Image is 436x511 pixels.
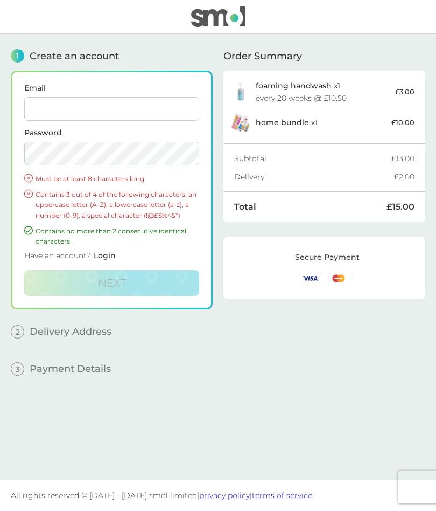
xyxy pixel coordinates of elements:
span: Payment Details [30,364,111,374]
p: Contains 3 out of 4 of the following characters: an uppercase letter (A-Z), a lowercase letter (a... [36,189,199,220]
div: every 20 weeks @ £10.50 [256,94,347,102]
span: 2 [11,325,24,339]
a: privacy policy [199,491,250,500]
label: Email [24,84,199,92]
img: /assets/icons/cards/mastercard.svg [328,272,349,285]
div: £2.00 [394,173,414,181]
span: Login [94,251,116,260]
span: 1 [11,49,24,63]
div: Delivery [234,173,394,181]
span: Delivery Address [30,327,111,336]
span: Next [98,277,126,289]
span: Order Summary [223,51,302,61]
p: £3.00 [395,86,414,98]
span: 3 [11,362,24,376]
img: /assets/icons/cards/visa.svg [300,272,321,285]
span: Create an account [30,51,119,61]
div: £15.00 [386,203,414,211]
div: Total [234,203,386,211]
a: terms of service [252,491,312,500]
p: Contains no more than 2 consecutive identical characters [36,226,199,246]
p: x 1 [256,81,340,90]
img: smol [191,6,245,27]
button: Next [24,270,199,296]
span: home bundle [256,118,309,127]
div: Secure Payment [295,253,360,261]
p: x 1 [256,118,318,127]
div: Subtotal [234,155,391,162]
span: foaming handwash [256,81,332,91]
div: Have an account? [24,246,199,270]
p: £10.00 [391,117,414,128]
div: £13.00 [391,155,414,162]
label: Password [24,129,199,136]
p: Must be at least 8 characters long [36,174,199,184]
